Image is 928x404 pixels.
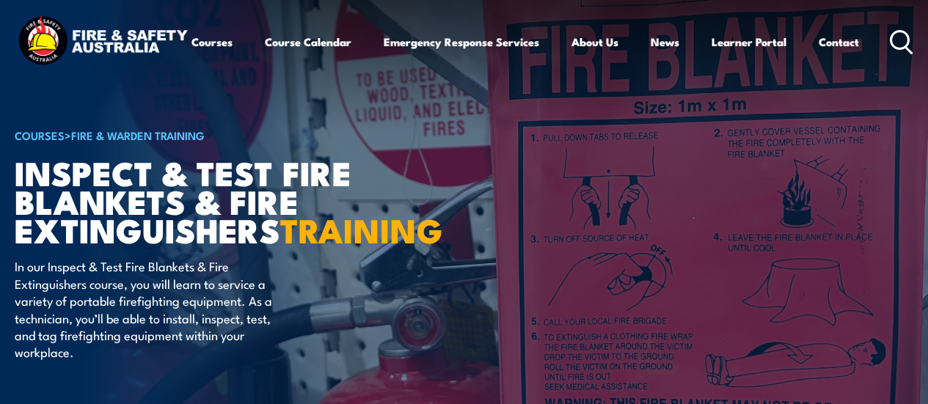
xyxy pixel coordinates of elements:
[15,127,65,143] a: COURSES
[265,24,351,59] a: Course Calendar
[571,24,618,59] a: About Us
[280,204,443,254] strong: TRAINING
[71,127,205,143] a: Fire & Warden Training
[15,126,377,144] h6: >
[712,24,786,59] a: Learner Portal
[819,24,859,59] a: Contact
[15,158,377,243] h1: Inspect & Test Fire Blankets & Fire Extinguishers
[191,24,233,59] a: Courses
[15,257,282,360] p: In our Inspect & Test Fire Blankets & Fire Extinguishers course, you will learn to service a vari...
[384,24,539,59] a: Emergency Response Services
[651,24,679,59] a: News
